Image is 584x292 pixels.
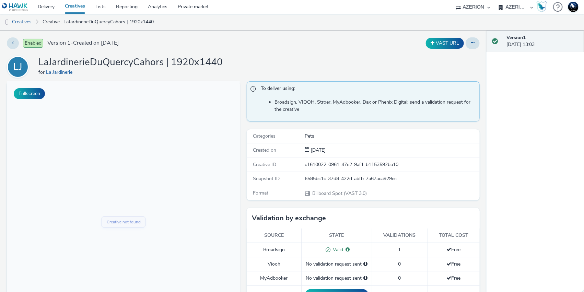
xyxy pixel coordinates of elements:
[305,261,369,268] div: No validation request sent
[3,19,10,26] img: dooh
[537,1,547,12] img: Hawk Academy
[247,229,301,243] th: Source
[275,99,476,113] li: Broadsign, VIOOH, Stroer, MyAdbooker, Dax or Phenix Digital: send a validation request for the cr...
[38,56,223,69] h1: LaJardinerieDuQuercyCahors | 1920x1440
[39,14,157,30] a: Creative : LaJardinerieDuQuercyCahors | 1920x1440
[2,3,28,11] img: undefined Logo
[447,261,461,267] span: Free
[100,138,135,144] div: Creative not found.
[310,147,326,154] div: Creation 06 October 2025, 13:03
[13,57,23,77] div: LJ
[305,161,479,168] div: c1610022-0961-47e2-9af1-b1153592ba10
[424,38,466,49] div: Duplicate the creative as a VAST URL
[305,133,479,140] div: Pets
[253,161,276,168] span: Creative ID
[7,63,32,70] a: LJ
[398,246,401,253] span: 1
[252,213,326,223] h3: Validation by exchange
[305,275,369,282] div: No validation request sent
[312,190,367,197] span: Billboard Spot (VAST 3.0)
[23,39,43,48] span: Enabled
[253,133,276,139] span: Categories
[47,39,119,47] span: Version 1 - Created on [DATE]
[247,271,301,285] td: MyAdbooker
[247,243,301,257] td: Broadsign
[363,261,367,268] div: Please select a deal below and click on Send to send a validation request to Viooh.
[38,69,46,75] span: for
[253,190,268,196] span: Format
[398,261,401,267] span: 0
[426,38,464,49] button: VAST URL
[310,147,326,153] span: [DATE]
[247,257,301,271] td: Viooh
[372,229,427,243] th: Validations
[331,246,343,253] span: Valid
[301,229,372,243] th: State
[253,175,280,182] span: Snapshot ID
[568,2,579,12] img: Support Hawk
[427,229,480,243] th: Total cost
[253,147,276,153] span: Created on
[447,246,461,253] span: Free
[14,88,45,99] button: Fullscreen
[261,85,472,94] span: To deliver using:
[398,275,401,281] span: 0
[46,69,75,75] a: La Jardinerie
[305,175,479,182] div: 6585bc1c-37d8-422d-abfb-7a67aca929ec
[506,34,579,48] div: [DATE] 13:03
[537,1,550,12] a: Hawk Academy
[447,275,461,281] span: Free
[506,34,526,41] strong: Version 1
[363,275,367,282] div: Please select a deal below and click on Send to send a validation request to MyAdbooker.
